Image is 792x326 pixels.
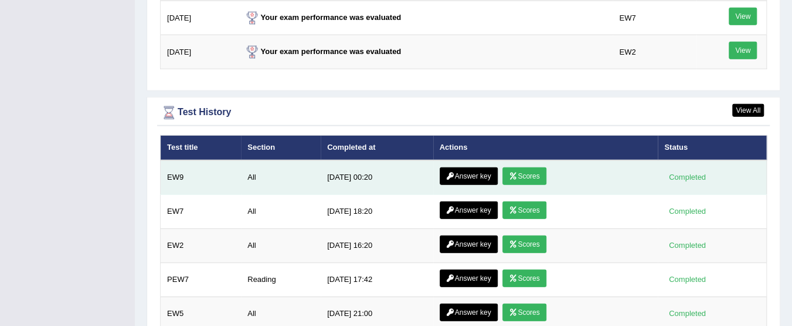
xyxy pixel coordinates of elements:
td: All [241,194,321,228]
a: View All [732,104,764,117]
a: Answer key [440,236,498,253]
th: Status [658,136,766,160]
a: Answer key [440,201,498,219]
td: All [241,228,321,263]
td: EW2 [161,228,242,263]
a: View [729,8,757,25]
td: EW7 [161,194,242,228]
div: Test History [160,104,767,122]
div: Completed [664,240,710,252]
div: Completed [664,308,710,320]
a: Scores [502,270,546,287]
a: View [729,42,757,59]
strong: Your exam performance was evaluated [243,47,402,56]
td: [DATE] 17:42 [321,263,433,297]
td: PEW7 [161,263,242,297]
div: Completed [664,172,710,184]
div: Completed [664,274,710,286]
td: EW2 [613,35,696,69]
a: Scores [502,236,546,253]
td: [DATE] 16:20 [321,228,433,263]
strong: Your exam performance was evaluated [243,13,402,22]
a: Answer key [440,304,498,321]
a: Scores [502,304,546,321]
a: Answer key [440,167,498,185]
td: [DATE] 18:20 [321,194,433,228]
th: Test title [161,136,242,160]
th: Completed at [321,136,433,160]
td: [DATE] 00:20 [321,160,433,195]
td: Reading [241,263,321,297]
td: [DATE] [161,1,237,35]
td: EW7 [613,1,696,35]
td: All [241,160,321,195]
a: Answer key [440,270,498,287]
a: Scores [502,201,546,219]
div: Completed [664,206,710,218]
th: Section [241,136,321,160]
a: Scores [502,167,546,185]
th: Actions [433,136,658,160]
td: [DATE] [161,35,237,69]
td: EW9 [161,160,242,195]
